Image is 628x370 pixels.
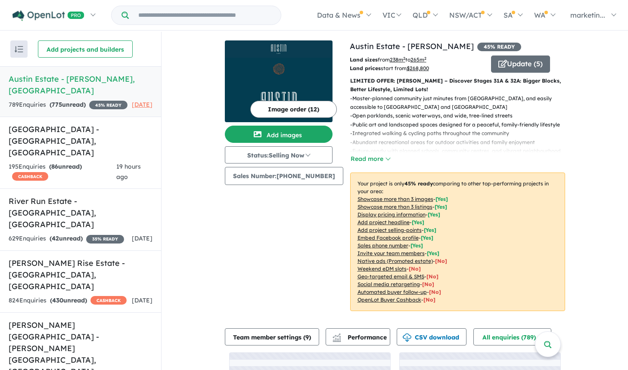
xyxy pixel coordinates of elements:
[225,328,319,345] button: Team member settings (9)
[410,56,426,63] u: 265 m
[435,258,447,264] span: [No]
[435,203,447,210] span: [ Yes ]
[51,163,58,170] span: 86
[9,234,124,244] div: 629 Enquir ies
[50,101,86,108] strong: ( unread)
[358,281,420,287] u: Social media retargeting
[9,162,116,182] div: 195 Enquir ies
[116,163,141,181] span: 19 hours ago
[350,129,572,138] p: - Integrated walking & cycling paths throughout the community
[350,173,565,311] p: Your project is only comparing to other top-performing projects in your area: - - - - - - - - - -...
[350,138,572,147] p: - Abundant recreational areas for outdoor activities and family enjoyment
[50,234,83,242] strong: ( unread)
[228,44,329,54] img: Austin Estate - Lara Logo
[225,58,333,122] img: Austin Estate - Lara
[305,333,309,341] span: 9
[225,40,333,122] a: Austin Estate - Lara LogoAustin Estate - Lara
[9,296,127,306] div: 824 Enquir ies
[225,146,333,163] button: Status:Selling Now
[333,333,340,338] img: line-chart.svg
[52,296,63,304] span: 430
[358,258,433,264] u: Native ads (Promoted estate)
[250,101,337,118] button: Image order (12)
[403,56,405,61] sup: 2
[52,101,62,108] span: 775
[350,111,572,120] p: - Open parklands, scenic waterways, and wide, tree-lined streets
[435,196,448,202] span: [ Yes ]
[350,147,572,164] p: - Future-ready with planned schools, community centres, and vibrant neighbourhood hubs
[403,333,411,342] img: download icon
[52,234,59,242] span: 42
[491,55,550,73] button: Update (5)
[405,56,426,63] span: to
[570,11,605,19] span: marketin...
[426,273,438,280] span: [No]
[427,250,439,256] span: [ Yes ]
[358,289,427,295] u: Automated buyer follow-up
[473,328,551,345] button: All enquiries (789)
[358,296,421,303] u: OpenLot Buyer Cashback
[358,250,425,256] u: Invite your team members
[421,234,433,241] span: [ Yes ]
[424,227,436,233] span: [ Yes ]
[12,172,48,181] span: CASHBACK
[9,123,152,158] h5: [GEOGRAPHIC_DATA] - [GEOGRAPHIC_DATA] , [GEOGRAPHIC_DATA]
[410,242,423,249] span: [ Yes ]
[358,196,433,202] u: Showcase more than 3 images
[350,65,381,71] b: Land prices
[358,227,422,233] u: Add project selling-points
[334,333,387,341] span: Performance
[12,10,84,21] img: Openlot PRO Logo White
[407,65,429,71] u: $ 268,800
[326,328,390,345] button: Performance
[132,296,152,304] span: [DATE]
[409,265,421,272] span: [No]
[422,281,434,287] span: [No]
[397,328,466,345] button: CSV download
[350,154,391,164] button: Read more
[358,234,419,241] u: Embed Facebook profile
[350,55,485,64] p: from
[15,46,23,52] img: sort.svg
[132,101,152,108] span: [DATE]
[390,56,405,63] u: 238 m
[424,56,426,61] sup: 2
[131,6,279,25] input: Try estate name, suburb, builder or developer
[358,203,432,210] u: Showcase more than 3 listings
[225,167,343,185] button: Sales Number:[PHONE_NUMBER]
[350,41,474,51] a: Austin Estate - [PERSON_NAME]
[429,289,441,295] span: [No]
[350,120,572,129] p: - Public art and landscaped spaces designed for a peaceful, family-friendly lifestyle
[49,163,82,170] strong: ( unread)
[358,265,407,272] u: Weekend eDM slots
[358,219,410,225] u: Add project headline
[90,296,127,305] span: CASHBACK
[350,94,572,112] p: - Master-planned community just minutes from [GEOGRAPHIC_DATA], and easily accessible to [GEOGRAP...
[350,56,378,63] b: Land sizes
[350,77,565,94] p: LIMITED OFFER: [PERSON_NAME] – Discover Stages 31A & 32A: Bigger Blocks, Better Lifestyle, Limite...
[358,211,426,218] u: Display pricing information
[50,296,87,304] strong: ( unread)
[132,234,152,242] span: [DATE]
[89,101,127,109] span: 45 % READY
[358,273,424,280] u: Geo-targeted email & SMS
[423,296,435,303] span: [No]
[86,235,124,244] span: 35 % READY
[412,219,424,225] span: [ Yes ]
[350,64,485,73] p: start from
[477,43,521,51] span: 45 % READY
[225,126,333,143] button: Add images
[9,195,152,230] h5: River Run Estate - [GEOGRAPHIC_DATA] , [GEOGRAPHIC_DATA]
[333,336,341,342] img: bar-chart.svg
[358,242,408,249] u: Sales phone number
[9,257,152,292] h5: [PERSON_NAME] Rise Estate - [GEOGRAPHIC_DATA] , [GEOGRAPHIC_DATA]
[428,211,440,218] span: [ Yes ]
[38,40,133,58] button: Add projects and builders
[9,100,127,110] div: 789 Enquir ies
[9,73,152,96] h5: Austin Estate - [PERSON_NAME] , [GEOGRAPHIC_DATA]
[404,180,433,187] b: 45 % ready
